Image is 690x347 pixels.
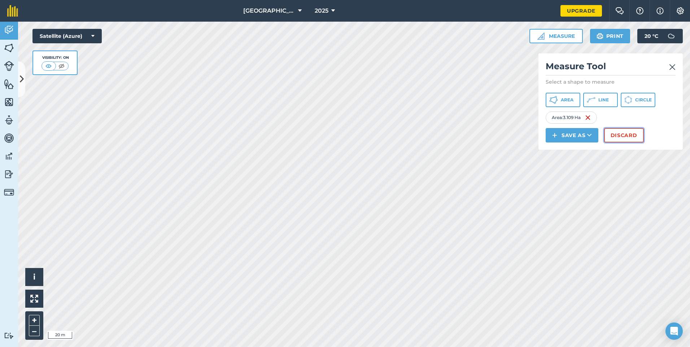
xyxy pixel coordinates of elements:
span: i [33,272,35,281]
img: svg+xml;base64,PHN2ZyB4bWxucz0iaHR0cDovL3d3dy53My5vcmcvMjAwMC9zdmciIHdpZHRoPSIxNyIgaGVpZ2h0PSIxNy... [656,6,664,15]
a: Upgrade [560,5,602,17]
button: Print [590,29,630,43]
img: svg+xml;base64,PHN2ZyB4bWxucz0iaHR0cDovL3d3dy53My5vcmcvMjAwMC9zdmciIHdpZHRoPSIyMiIgaGVpZ2h0PSIzMC... [669,63,676,71]
button: Circle [621,93,655,107]
img: svg+xml;base64,PD94bWwgdmVyc2lvbj0iMS4wIiBlbmNvZGluZz0idXRmLTgiPz4KPCEtLSBHZW5lcmF0b3I6IEFkb2JlIE... [4,151,14,162]
img: svg+xml;base64,PD94bWwgdmVyc2lvbj0iMS4wIiBlbmNvZGluZz0idXRmLTgiPz4KPCEtLSBHZW5lcmF0b3I6IEFkb2JlIE... [4,61,14,71]
button: i [25,268,43,286]
span: 20 ° C [645,29,658,43]
div: Open Intercom Messenger [665,322,683,340]
span: Circle [635,97,652,103]
img: svg+xml;base64,PHN2ZyB4bWxucz0iaHR0cDovL3d3dy53My5vcmcvMjAwMC9zdmciIHdpZHRoPSI1MCIgaGVpZ2h0PSI0MC... [57,62,66,70]
img: svg+xml;base64,PD94bWwgdmVyc2lvbj0iMS4wIiBlbmNvZGluZz0idXRmLTgiPz4KPCEtLSBHZW5lcmF0b3I6IEFkb2JlIE... [4,25,14,35]
span: [GEOGRAPHIC_DATA] [243,6,295,15]
img: svg+xml;base64,PD94bWwgdmVyc2lvbj0iMS4wIiBlbmNvZGluZz0idXRmLTgiPz4KPCEtLSBHZW5lcmF0b3I6IEFkb2JlIE... [664,29,678,43]
img: svg+xml;base64,PHN2ZyB4bWxucz0iaHR0cDovL3d3dy53My5vcmcvMjAwMC9zdmciIHdpZHRoPSI1NiIgaGVpZ2h0PSI2MC... [4,79,14,89]
div: Area : 3.109 Ha [546,111,597,124]
button: Area [546,93,580,107]
img: svg+xml;base64,PHN2ZyB4bWxucz0iaHR0cDovL3d3dy53My5vcmcvMjAwMC9zdmciIHdpZHRoPSI1MCIgaGVpZ2h0PSI0MC... [44,62,53,70]
img: svg+xml;base64,PD94bWwgdmVyc2lvbj0iMS4wIiBlbmNvZGluZz0idXRmLTgiPz4KPCEtLSBHZW5lcmF0b3I6IEFkb2JlIE... [4,332,14,339]
button: Discard [604,128,644,142]
h2: Measure Tool [546,61,676,75]
img: Two speech bubbles overlapping with the left bubble in the forefront [615,7,624,14]
img: svg+xml;base64,PHN2ZyB4bWxucz0iaHR0cDovL3d3dy53My5vcmcvMjAwMC9zdmciIHdpZHRoPSI1NiIgaGVpZ2h0PSI2MC... [4,97,14,107]
img: Four arrows, one pointing top left, one top right, one bottom right and the last bottom left [30,295,38,303]
button: 20 °C [637,29,683,43]
img: A cog icon [676,7,685,14]
button: Measure [529,29,583,43]
img: svg+xml;base64,PHN2ZyB4bWxucz0iaHR0cDovL3d3dy53My5vcmcvMjAwMC9zdmciIHdpZHRoPSIxNiIgaGVpZ2h0PSIyNC... [585,113,591,122]
img: Ruler icon [537,32,545,40]
span: 2025 [315,6,328,15]
img: svg+xml;base64,PD94bWwgdmVyc2lvbj0iMS4wIiBlbmNvZGluZz0idXRmLTgiPz4KPCEtLSBHZW5lcmF0b3I6IEFkb2JlIE... [4,133,14,144]
span: Line [598,97,609,103]
button: Line [583,93,618,107]
img: svg+xml;base64,PD94bWwgdmVyc2lvbj0iMS4wIiBlbmNvZGluZz0idXRmLTgiPz4KPCEtLSBHZW5lcmF0b3I6IEFkb2JlIE... [4,187,14,197]
div: Visibility: On [42,55,69,61]
button: – [29,326,40,336]
img: fieldmargin Logo [7,5,18,17]
img: svg+xml;base64,PD94bWwgdmVyc2lvbj0iMS4wIiBlbmNvZGluZz0idXRmLTgiPz4KPCEtLSBHZW5lcmF0b3I6IEFkb2JlIE... [4,169,14,180]
img: svg+xml;base64,PHN2ZyB4bWxucz0iaHR0cDovL3d3dy53My5vcmcvMjAwMC9zdmciIHdpZHRoPSIxNCIgaGVpZ2h0PSIyNC... [552,131,557,140]
img: svg+xml;base64,PHN2ZyB4bWxucz0iaHR0cDovL3d3dy53My5vcmcvMjAwMC9zdmciIHdpZHRoPSI1NiIgaGVpZ2h0PSI2MC... [4,43,14,53]
button: Satellite (Azure) [32,29,102,43]
button: + [29,315,40,326]
img: A question mark icon [636,7,644,14]
span: Area [561,97,573,103]
img: svg+xml;base64,PHN2ZyB4bWxucz0iaHR0cDovL3d3dy53My5vcmcvMjAwMC9zdmciIHdpZHRoPSIxOSIgaGVpZ2h0PSIyNC... [597,32,603,40]
button: Save as [546,128,598,142]
img: svg+xml;base64,PD94bWwgdmVyc2lvbj0iMS4wIiBlbmNvZGluZz0idXRmLTgiPz4KPCEtLSBHZW5lcmF0b3I6IEFkb2JlIE... [4,115,14,126]
p: Select a shape to measure [546,78,676,85]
